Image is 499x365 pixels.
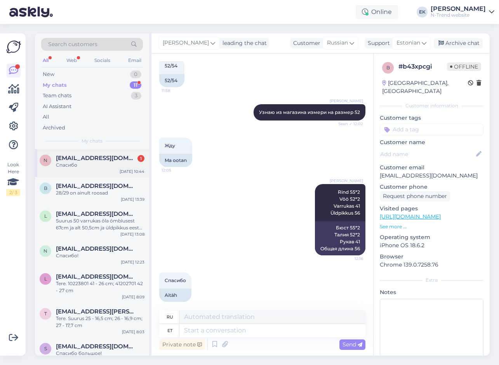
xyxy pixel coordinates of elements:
[396,39,420,47] span: Estonian
[327,39,348,47] span: Russian
[330,189,360,216] span: Rind 55*2 Vöö 52*2 Varrukas 41 Üldpikkus 56
[43,81,67,89] div: My chats
[159,339,205,350] div: Private note
[44,276,47,282] span: l
[431,6,486,12] div: [PERSON_NAME]
[167,324,172,337] div: et
[43,157,47,163] span: n
[56,189,144,196] div: 28/29 on ainult roosad
[56,252,144,259] div: Спасибо!
[398,62,447,71] div: # b43xpcgi
[56,210,137,217] span: loreta66@inbox.lv
[56,350,144,357] div: Спасибо большое!
[56,315,144,329] div: Tere. Suurus 25 - 16,5 cm; 26 - 16,9 cm; 27 - 17,7 cm
[434,38,483,48] div: Archive chat
[356,5,398,19] div: Online
[380,253,483,261] p: Browser
[343,341,362,348] span: Send
[43,113,49,121] div: All
[44,213,47,219] span: l
[334,256,363,262] span: 12:16
[56,273,137,280] span: loreta66@inbox.lv
[380,164,483,172] p: Customer email
[417,7,428,17] div: EK
[165,277,186,283] span: Спасибо
[431,6,494,18] a: [PERSON_NAME]N-Trend website
[56,308,137,315] span: triin.reisberg@outlook.com
[56,182,137,189] span: blaurimaa@gmail.com
[43,71,54,78] div: New
[380,150,475,158] input: Add name
[380,172,483,180] p: [EMAIL_ADDRESS][DOMAIN_NAME]
[380,223,483,230] p: See more ...
[380,114,483,122] p: Customer tags
[48,40,97,48] span: Search customers
[44,346,47,351] span: s
[56,162,144,169] div: Спасибо
[365,39,390,47] div: Support
[159,154,192,167] div: Ma ootan
[380,233,483,241] p: Operating system
[65,55,78,65] div: Web
[127,55,143,65] div: Email
[130,81,141,89] div: 11
[380,183,483,191] p: Customer phone
[380,213,441,220] a: [URL][DOMAIN_NAME]
[380,277,483,284] div: Extra
[315,221,365,255] div: Бюст 55*2 Талия 52*2 Рукав 41 Общая длина 56
[93,55,112,65] div: Socials
[122,294,144,300] div: [DATE] 8:09
[6,40,21,54] img: Askly Logo
[43,248,47,254] span: n
[120,169,144,174] div: [DATE] 10:44
[380,191,450,201] div: Request phone number
[56,280,144,294] div: Tere. 10223801 41 - 26 cm; 41202701 42 - 27 cm
[56,245,137,252] span: n_a_ti_k_a@list.ru
[380,241,483,250] p: iPhone OS 18.6.2
[121,196,144,202] div: [DATE] 13:39
[44,311,47,317] span: t
[6,189,20,196] div: 2 / 3
[82,138,103,145] span: My chats
[56,155,137,162] span: natalya6310@bk.ru
[159,289,191,302] div: Aitäh
[219,39,267,47] div: leading the chat
[382,79,468,95] div: [GEOGRAPHIC_DATA], [GEOGRAPHIC_DATA]
[56,217,144,231] div: Suurus 50 varrukas õla õmblusest 67cm ja alt 50,5cm ja üldpikkus eest 83cm ja tagant 88cm. Suurus...
[137,155,144,162] div: 1
[330,178,363,184] span: [PERSON_NAME]
[44,185,47,191] span: b
[334,121,363,127] span: Seen ✓ 12:02
[122,329,144,335] div: [DATE] 8:03
[380,261,483,269] p: Chrome 139.0.7258.76
[167,310,173,324] div: ru
[131,92,141,100] div: 3
[56,343,137,350] span: svetasi@ukr.net
[43,124,65,132] div: Archived
[163,39,209,47] span: [PERSON_NAME]
[162,302,191,308] span: 12:20
[120,231,144,237] div: [DATE] 13:08
[380,102,483,109] div: Customer information
[41,55,50,65] div: All
[380,288,483,296] p: Notes
[165,63,177,69] span: 52/54
[162,88,191,93] span: 11:58
[259,109,360,115] span: Узнаю из магазина измери на размер 52
[165,143,175,148] span: Жду
[162,167,191,173] span: 12:05
[431,12,486,18] div: N-Trend website
[380,124,483,135] input: Add a tag
[159,74,184,87] div: 52/54
[386,65,390,71] span: b
[121,259,144,265] div: [DATE] 12:23
[330,98,363,104] span: [PERSON_NAME]
[43,92,71,100] div: Team chats
[290,39,320,47] div: Customer
[380,205,483,213] p: Visited pages
[43,103,71,110] div: AI Assistant
[6,161,20,196] div: Look Here
[130,71,141,78] div: 0
[447,62,481,71] span: Offline
[380,138,483,146] p: Customer name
